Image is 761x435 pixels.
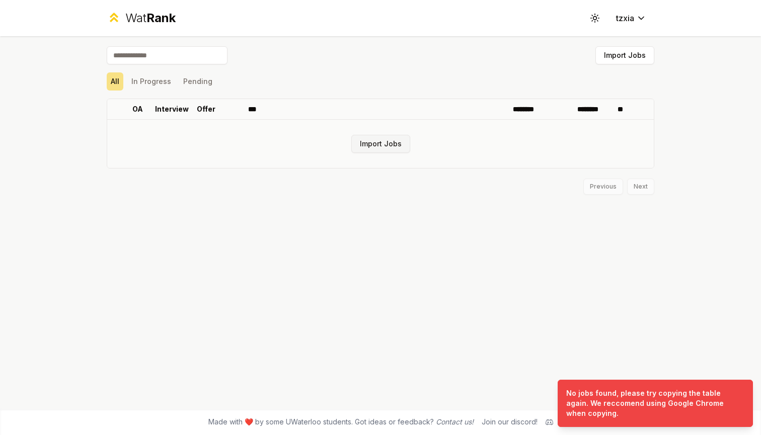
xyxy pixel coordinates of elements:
[351,135,410,153] button: Import Jobs
[208,417,474,427] span: Made with ❤️ by some UWaterloo students. Got ideas or feedback?
[107,72,123,91] button: All
[566,388,740,418] div: No jobs found, please try copying the table again. We reccomend using Google Chrome when copying.
[197,104,215,114] p: Offer
[482,417,538,427] div: Join our discord!
[125,10,176,26] div: Wat
[595,46,654,64] button: Import Jobs
[179,72,216,91] button: Pending
[146,11,176,25] span: Rank
[127,72,175,91] button: In Progress
[608,9,654,27] button: tzxia
[107,10,176,26] a: WatRank
[132,104,143,114] p: OA
[155,104,189,114] p: Interview
[436,417,474,426] a: Contact us!
[616,12,634,24] span: tzxia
